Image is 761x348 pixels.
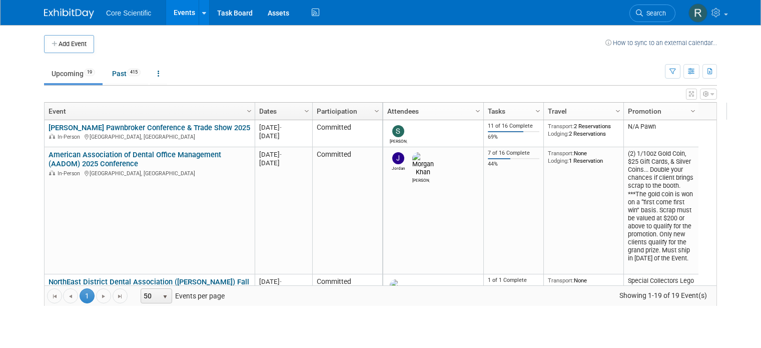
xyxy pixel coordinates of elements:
span: - [280,278,282,285]
img: Sam Robinson [392,125,404,137]
a: Past415 [105,64,148,83]
span: 50 [141,289,158,303]
div: 11 of 16 Complete [488,123,540,130]
td: N/A Pawn [623,120,698,147]
a: Tasks [488,103,537,120]
a: Travel [548,103,617,120]
a: Attendees [387,103,477,120]
a: Go to the previous page [63,288,78,303]
td: Committed [312,147,382,274]
td: Committed [312,120,382,147]
a: Column Settings [302,103,313,118]
span: Go to the last page [116,292,124,300]
div: 44% [488,161,540,168]
span: Core Scientific [106,9,151,17]
a: Go to the next page [96,288,111,303]
a: Go to the first page [47,288,62,303]
a: Go to the last page [113,288,128,303]
div: 7 of 16 Complete [488,150,540,157]
td: (2) 1/10oz Gold Coin, $25 Gift Cards, & Silver Coins... Double your chances if client brings scra... [623,147,698,274]
span: Lodging: [548,130,569,137]
span: In-Person [58,134,83,140]
a: Dates [259,103,306,120]
span: In-Person [58,170,83,177]
div: [DATE] [259,132,308,140]
img: ExhibitDay [44,9,94,19]
img: Morgan Khan [412,152,434,176]
span: Column Settings [614,107,622,115]
span: Go to the previous page [67,292,75,300]
span: Lodging: [548,157,569,164]
img: Jordan McCullough [392,152,404,164]
a: NorthEast District Dental Association ([PERSON_NAME]) Fall CE Meeting [49,277,249,296]
button: Add Event [44,35,94,53]
span: Go to the next page [100,292,108,300]
span: Transport: [548,277,574,284]
div: [GEOGRAPHIC_DATA], [GEOGRAPHIC_DATA] [49,169,250,177]
span: Go to the first page [51,292,59,300]
span: 415 [127,69,141,76]
a: How to sync to an external calendar... [605,39,717,47]
div: [DATE] [259,150,308,159]
a: Column Settings [473,103,484,118]
a: Search [629,5,675,22]
a: [PERSON_NAME] Pawnbroker Conference & Trade Show 2025 [49,123,250,132]
span: - [280,151,282,158]
span: - [280,124,282,131]
img: In-Person Event [49,134,55,139]
span: Lodging: [548,284,569,291]
div: [DATE] [259,277,308,286]
div: Morgan Khan [412,176,430,183]
div: [DATE] [259,123,308,132]
span: Column Settings [245,107,253,115]
a: Column Settings [372,103,383,118]
a: Column Settings [533,103,544,118]
div: Jordan McCullough [390,164,407,171]
img: Rachel Wolff [688,4,707,23]
span: Showing 1-19 of 19 Event(s) [610,288,716,302]
a: American Association of Dental Office Management (AADOM) 2025 Conference [49,150,221,169]
div: 1 of 1 Complete [488,277,540,284]
span: Search [643,10,666,17]
span: Column Settings [373,107,381,115]
div: None None [548,277,620,291]
a: Column Settings [613,103,624,118]
span: select [161,293,169,301]
span: Events per page [128,288,235,303]
div: None 1 Reservation [548,150,620,164]
a: Column Settings [688,103,699,118]
a: Upcoming19 [44,64,103,83]
div: 69% [488,134,540,141]
div: [GEOGRAPHIC_DATA], [GEOGRAPHIC_DATA] [49,132,250,141]
span: Column Settings [689,107,697,115]
div: [DATE] [259,159,308,167]
img: In-Person Event [49,170,55,175]
a: Participation [317,103,376,120]
span: 19 [84,69,95,76]
a: Event [49,103,248,120]
td: Special Collectors Lego Set [623,274,698,313]
span: Transport: [548,123,574,130]
span: Column Settings [534,107,542,115]
div: 2 Reservations 2 Reservations [548,123,620,137]
img: James Belshe [390,279,409,303]
td: Committed [312,274,382,308]
span: Column Settings [474,107,482,115]
span: Transport: [548,150,574,157]
span: 1 [80,288,95,303]
span: Column Settings [303,107,311,115]
div: Sam Robinson [390,137,407,144]
a: Promotion [628,103,692,120]
a: Column Settings [244,103,255,118]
